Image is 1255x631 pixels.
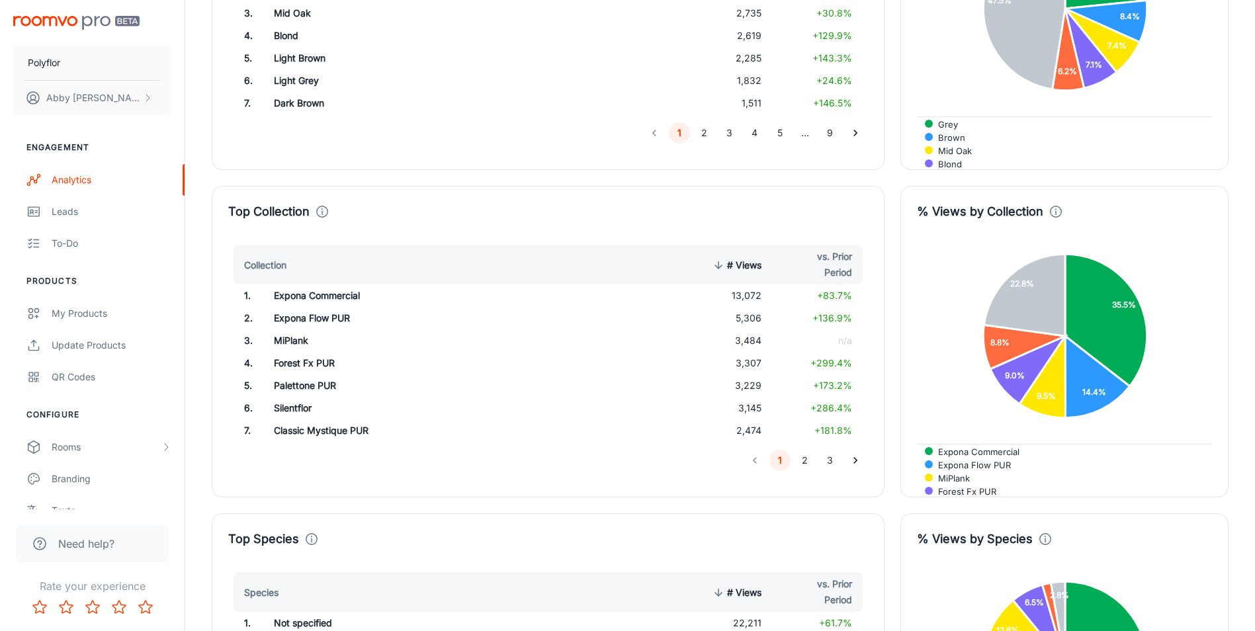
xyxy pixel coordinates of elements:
span: Forest Fx PUR [928,485,996,497]
td: Expona Flow PUR [263,307,549,329]
td: 1,511 [676,92,772,114]
h4: % Views by Collection [917,202,1043,221]
span: +83.7% [817,290,852,301]
span: +61.7% [819,617,852,628]
span: Grey [928,118,958,130]
td: 6 . [228,69,263,92]
button: Rate 2 star [53,594,79,620]
button: Go to next page [845,122,866,144]
button: Go to page 2 [795,450,816,471]
nav: pagination navigation [742,450,868,471]
td: Dark Brown [263,92,549,114]
td: 3,229 [676,374,772,397]
span: Species [244,585,296,601]
span: +129.9% [812,30,852,41]
span: Expona Flow PUR [928,459,1011,471]
div: Update Products [52,338,171,353]
span: Blond [928,158,962,170]
button: Go to page 9 [820,122,841,144]
button: Go to page 4 [744,122,765,144]
button: page 1 [669,122,690,144]
td: Light Brown [263,47,549,69]
button: Go to next page [845,450,866,471]
td: 6 . [228,397,263,419]
td: MiPlank [263,329,549,352]
td: Classic Mystique PUR [263,419,549,442]
td: 3,484 [676,329,772,352]
span: Brown [928,132,965,144]
div: Analytics [52,173,171,187]
button: Rate 5 star [132,594,159,620]
h4: Top Species [228,530,299,548]
td: 2,619 [676,24,772,47]
td: Forest Fx PUR [263,352,549,374]
td: 5,306 [676,307,772,329]
span: Need help? [58,536,114,552]
button: Abby [PERSON_NAME] [13,81,171,115]
td: 2 . [228,307,263,329]
td: 13,072 [676,284,772,307]
td: 5 . [228,374,263,397]
td: 7 . [228,419,263,442]
td: 3 . [228,329,263,352]
td: 3 . [228,2,263,24]
button: Polyflor [13,46,171,80]
td: 2,735 [676,2,772,24]
div: Rooms [52,440,161,454]
span: # Views [710,585,761,601]
span: # Views [710,257,761,273]
div: Leads [52,204,171,219]
td: Silentflor [263,397,549,419]
td: 2,285 [676,47,772,69]
td: Mid Oak [263,2,549,24]
button: Go to page 3 [719,122,740,144]
span: Collection [244,257,304,273]
nav: pagination navigation [642,122,868,144]
img: Roomvo PRO Beta [13,16,140,30]
td: 3,307 [676,352,772,374]
span: vs. Prior Period [783,249,852,280]
span: +143.3% [812,52,852,63]
div: QR Codes [52,370,171,384]
div: To-do [52,236,171,251]
td: Expona Commercial [263,284,549,307]
td: 2,474 [676,419,772,442]
button: Go to page 5 [769,122,791,144]
p: Abby [PERSON_NAME] [46,91,140,105]
h4: Top Collection [228,202,310,221]
td: Light Grey [263,69,549,92]
span: Mid Oak [928,145,972,157]
button: page 1 [769,450,791,471]
button: Rate 4 star [106,594,132,620]
td: 4 . [228,24,263,47]
td: 1,832 [676,69,772,92]
p: Rate your experience [11,578,174,594]
p: Polyflor [28,56,60,70]
button: Go to page 2 [694,122,715,144]
span: +286.4% [810,402,852,413]
div: Branding [52,472,171,486]
button: Rate 3 star [79,594,106,620]
span: +24.6% [816,75,852,86]
td: Blond [263,24,549,47]
span: Expona Commercial [928,446,1019,458]
span: n/a [838,335,852,346]
span: MiPlank [928,472,970,484]
span: +136.9% [812,312,852,323]
div: My Products [52,306,171,321]
td: Palettone PUR [263,374,549,397]
div: … [795,126,816,140]
div: Texts [52,503,171,518]
button: Go to page 3 [820,450,841,471]
h4: % Views by Species [917,530,1033,548]
span: +146.5% [813,97,852,108]
span: +173.2% [813,380,852,391]
span: +299.4% [810,357,852,368]
span: +181.8% [814,425,852,436]
td: 4 . [228,352,263,374]
span: +30.8% [816,7,852,19]
td: 3,145 [676,397,772,419]
span: vs. Prior Period [783,576,852,608]
td: 7 . [228,92,263,114]
td: 5 . [228,47,263,69]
